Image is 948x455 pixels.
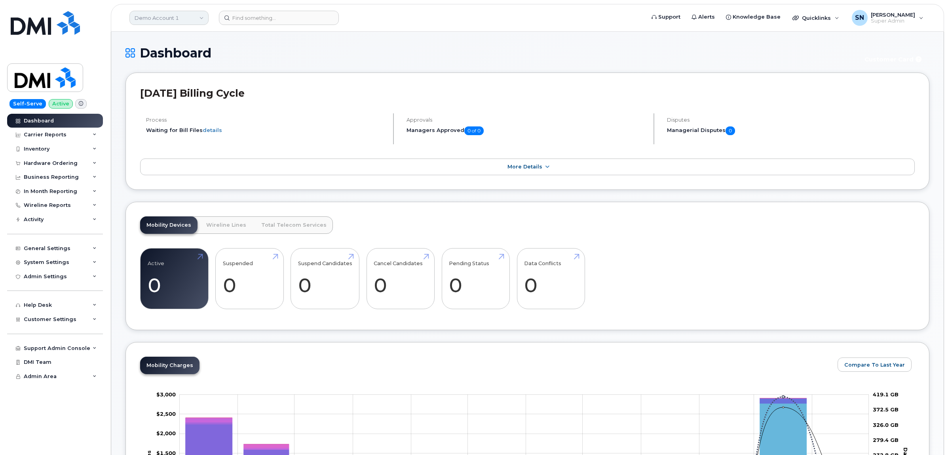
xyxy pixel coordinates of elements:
[255,216,333,234] a: Total Telecom Services
[140,216,198,234] a: Mobility Devices
[200,216,253,234] a: Wireline Lines
[148,252,201,305] a: Active 0
[140,87,915,99] h2: [DATE] Billing Cycle
[407,126,647,135] h5: Managers Approved
[140,357,199,374] a: Mobility Charges
[223,252,276,305] a: Suspended 0
[203,127,222,133] a: details
[873,406,899,413] tspan: 372.5 GB
[449,252,502,305] a: Pending Status 0
[156,430,176,436] g: $0
[156,391,176,397] g: $0
[125,46,854,60] h1: Dashboard
[407,117,647,123] h4: Approvals
[374,252,427,305] a: Cancel Candidates 0
[507,164,542,170] span: More Details
[464,126,484,135] span: 0 of 0
[524,252,578,305] a: Data Conflicts 0
[156,411,176,417] tspan: $2,500
[667,117,915,123] h4: Disputes
[873,391,899,397] tspan: 419.1 GB
[873,436,899,443] tspan: 279.4 GB
[298,252,352,305] a: Suspend Candidates 0
[858,52,929,66] button: Customer Card
[667,126,915,135] h5: Managerial Disputes
[146,117,386,123] h4: Process
[844,361,905,369] span: Compare To Last Year
[838,357,912,372] button: Compare To Last Year
[156,411,176,417] g: $0
[156,430,176,436] tspan: $2,000
[726,126,735,135] span: 0
[873,421,899,428] tspan: 326.0 GB
[146,126,386,134] li: Waiting for Bill Files
[156,391,176,397] tspan: $3,000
